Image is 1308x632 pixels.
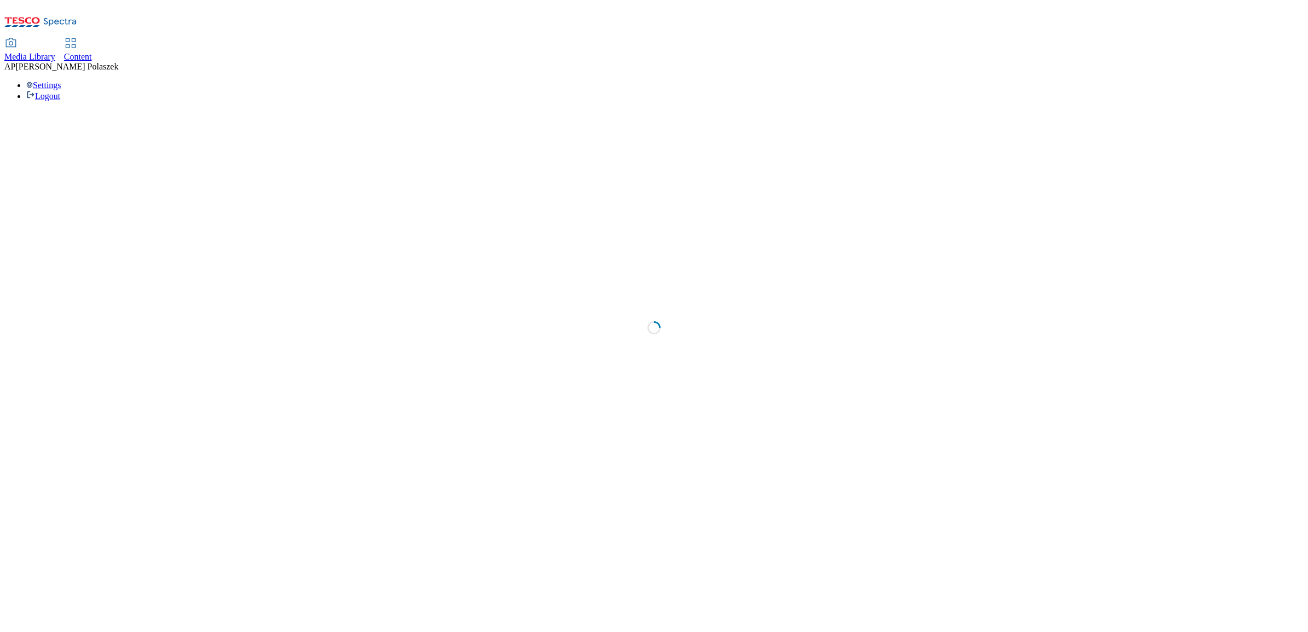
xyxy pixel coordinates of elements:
a: Logout [26,91,60,101]
span: Content [64,52,92,61]
span: [PERSON_NAME] Polaszek [15,62,118,71]
a: Media Library [4,39,55,62]
a: Content [64,39,92,62]
a: Settings [26,80,61,90]
span: AP [4,62,15,71]
span: Media Library [4,52,55,61]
